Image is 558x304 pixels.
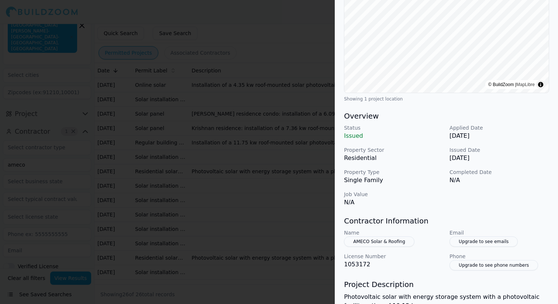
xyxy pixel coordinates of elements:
p: N/A [344,198,444,207]
p: Property Sector [344,146,444,154]
h3: Overview [344,111,549,121]
p: Residential [344,154,444,163]
button: Upgrade to see phone numbers [449,260,538,270]
p: License Number [344,253,444,260]
button: AMECO Solar & Roofing [344,236,414,247]
div: Showing 1 project location [344,96,549,102]
p: [DATE] [449,131,549,140]
p: Job Value [344,191,444,198]
a: MapLibre [516,82,535,87]
h3: Project Description [344,279,549,290]
h3: Contractor Information [344,216,549,226]
p: Issued [344,131,444,140]
p: Applied Date [449,124,549,131]
button: Upgrade to see emails [449,236,518,247]
p: Email [449,229,549,236]
p: [DATE] [449,154,549,163]
p: Name [344,229,444,236]
p: N/A [449,176,549,185]
p: Completed Date [449,168,549,176]
p: Status [344,124,444,131]
p: Single Family [344,176,444,185]
p: Property Type [344,168,444,176]
p: 1053172 [344,260,444,269]
div: © BuildZoom | [488,81,535,88]
summary: Toggle attribution [536,80,545,89]
p: Issued Date [449,146,549,154]
p: Phone [449,253,549,260]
